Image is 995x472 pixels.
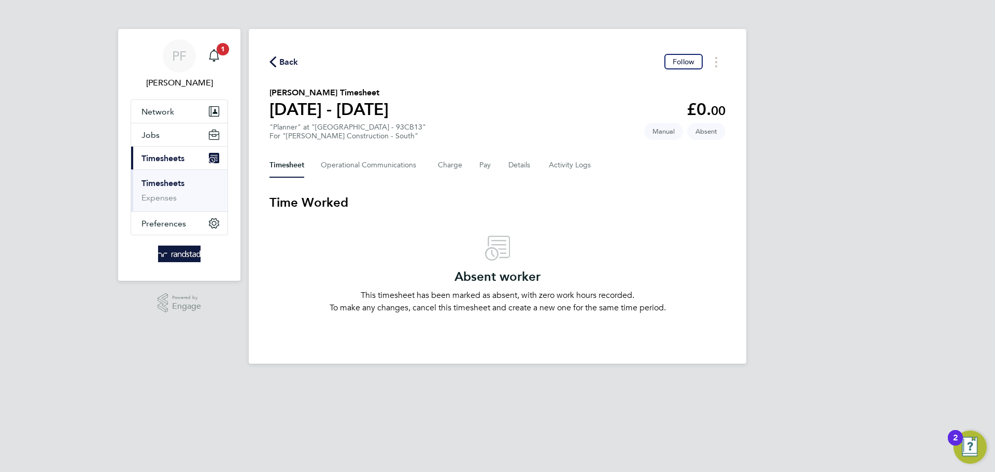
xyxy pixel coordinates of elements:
[141,153,184,163] span: Timesheets
[131,246,228,262] a: Go to home page
[479,153,492,178] button: Pay
[279,56,298,68] span: Back
[269,153,304,178] button: Timesheet
[158,246,201,262] img: randstad-logo-retina.png
[131,212,228,235] button: Preferences
[131,147,228,169] button: Timesheets
[158,293,202,313] a: Powered byEngage
[269,302,726,314] p: To make any changes, cancel this timesheet and create a new one for the same time period.
[172,293,201,302] span: Powered by
[687,99,726,119] app-decimal: £0.
[172,49,187,63] span: PF
[131,123,228,146] button: Jobs
[954,431,987,464] button: Open Resource Center, 2 new notifications
[644,123,683,140] span: This timesheet was manually created.
[131,39,228,89] a: PF[PERSON_NAME]
[269,194,726,314] section: Timesheet
[131,77,228,89] span: Patrick Farrell
[141,107,174,117] span: Network
[204,39,224,73] a: 1
[269,55,298,68] button: Back
[269,268,726,285] h3: Absent worker
[269,123,426,140] div: "Planner" at "[GEOGRAPHIC_DATA] - 93CB13"
[269,99,389,120] h1: [DATE] - [DATE]
[508,153,532,178] button: Details
[549,153,592,178] button: Activity Logs
[141,130,160,140] span: Jobs
[269,194,726,211] h3: Time Worked
[141,193,177,203] a: Expenses
[131,169,228,211] div: Timesheets
[711,103,726,118] span: 00
[321,153,421,178] button: Operational Communications
[707,54,726,70] button: Timesheets Menu
[673,57,694,66] span: Follow
[953,438,958,451] div: 2
[217,43,229,55] span: 1
[131,100,228,123] button: Network
[269,289,726,302] p: This timesheet has been marked as absent, with zero work hours recorded.
[269,132,426,140] div: For "[PERSON_NAME] Construction - South"
[687,123,726,140] span: This timesheet is Absent.
[664,54,703,69] button: Follow
[141,219,186,228] span: Preferences
[118,29,240,281] nav: Main navigation
[141,178,184,188] a: Timesheets
[269,87,389,99] h2: [PERSON_NAME] Timesheet
[438,153,463,178] button: Charge
[172,302,201,311] span: Engage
